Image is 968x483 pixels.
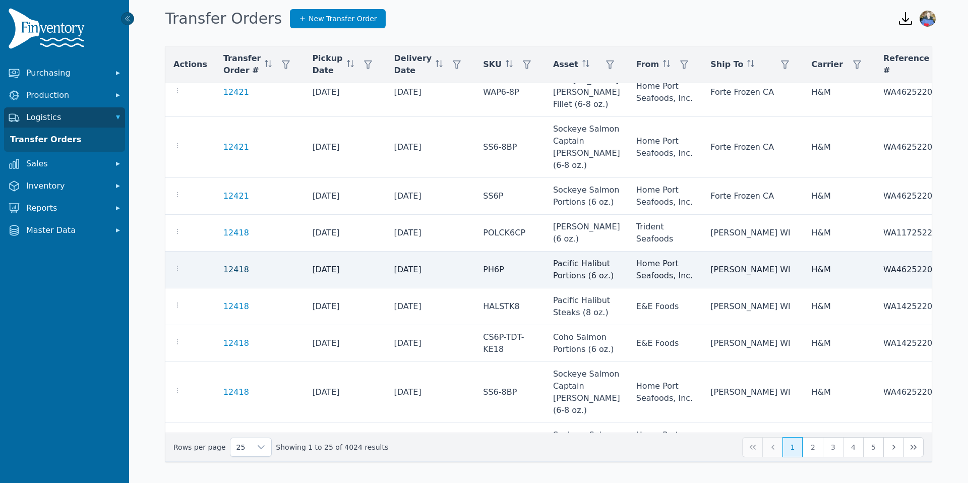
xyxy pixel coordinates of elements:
button: Page 3 [823,437,843,457]
button: Reports [4,198,125,218]
span: Asset [553,58,578,71]
span: Purchasing [26,67,107,79]
td: H&M [803,178,875,215]
td: [DATE] [386,178,475,215]
td: Home Port Seafoods, Inc. [628,252,702,288]
td: [DATE] [304,178,386,215]
a: 12421 [223,86,249,98]
td: Coho Salmon Portions (6 oz.) [545,325,628,362]
td: Home Port Seafoods, Inc. [628,362,702,423]
a: 12418 [223,300,249,313]
td: Sockeye Salmon Captain [PERSON_NAME] (6-8 oz.) [545,362,628,423]
td: WAP6-8P [475,68,545,117]
td: Pacific Halibut Portions (6 oz.) [545,252,628,288]
a: 12418 [223,337,249,349]
td: H&M [803,215,875,252]
button: Master Data [4,220,125,240]
a: 12418 [223,227,249,239]
td: H&M [803,362,875,423]
td: Forte Frozen CA [702,178,803,215]
span: Rows per page [230,438,252,456]
button: Page 1 [782,437,803,457]
td: H&M [803,325,875,362]
td: [DATE] [304,325,386,362]
button: Page 4 [843,437,863,457]
td: [DATE] [304,423,386,460]
span: From [636,58,659,71]
span: Master Data [26,224,107,236]
td: [DATE] [304,362,386,423]
td: Forte Frozen CA [702,117,803,178]
td: [DATE] [386,325,475,362]
span: Logistics [26,111,107,124]
td: Sockeye Salmon Portions (6 oz.) [545,423,628,460]
td: Sockeye Salmon Captain [PERSON_NAME] (6-8 oz.) [545,117,628,178]
span: Carrier [811,58,843,71]
button: Logistics [4,107,125,128]
td: Home Port Seafoods, Inc. [628,423,702,460]
span: Sales [26,158,107,170]
a: 12418 [223,264,249,276]
button: Sales [4,154,125,174]
a: 12421 [223,141,249,153]
td: Forte Frozen CA [702,68,803,117]
h1: Transfer Orders [165,10,282,28]
td: PH6P [475,252,545,288]
span: Inventory [26,180,107,192]
td: [DATE] [304,215,386,252]
img: Finventory [8,8,89,53]
span: Showing 1 to 25 of 4024 results [276,442,388,452]
td: [DATE] [304,68,386,117]
td: H&M [803,68,875,117]
span: SKU [483,58,502,71]
td: [DATE] [386,252,475,288]
td: HALSTK8 [475,288,545,325]
td: [PERSON_NAME] WI [702,362,803,423]
td: E&E Foods [628,325,702,362]
button: Page 5 [863,437,883,457]
span: New Transfer Order [309,14,377,24]
span: Transfer Order # [223,52,261,77]
span: Reference # [883,52,929,77]
button: Purchasing [4,63,125,83]
button: Inventory [4,176,125,196]
td: [DATE] [386,68,475,117]
td: H&M [803,117,875,178]
td: Home Port Seafoods, Inc. [628,117,702,178]
button: Production [4,85,125,105]
td: [DATE] [386,288,475,325]
td: SS6P [475,423,545,460]
td: SS6P [475,178,545,215]
td: [DATE] [386,215,475,252]
button: Next Page [883,437,903,457]
a: New Transfer Order [290,9,386,28]
td: [PERSON_NAME] WI [702,423,803,460]
td: [PERSON_NAME] WI [702,215,803,252]
td: Pacific Halibut Steaks (8 oz.) [545,288,628,325]
td: [PERSON_NAME] WI [702,288,803,325]
td: [DATE] [304,117,386,178]
span: Reports [26,202,107,214]
td: [DATE] [386,362,475,423]
span: Production [26,89,107,101]
td: SS6-8BP [475,362,545,423]
td: H&M [803,288,875,325]
a: 12421 [223,190,249,202]
td: CS6P-TDT-KE18 [475,325,545,362]
td: Trident Seafoods [628,215,702,252]
span: Ship To [710,58,743,71]
td: SS6-8BP [475,117,545,178]
span: Pickup Date [312,52,342,77]
img: Jennifer Keith [920,11,936,27]
td: [DATE] [386,117,475,178]
td: [PERSON_NAME] (6 oz.) [545,215,628,252]
td: [PERSON_NAME] WI [702,325,803,362]
td: [DATE] [304,288,386,325]
td: Sockeye Salmon Portions (6 oz.) [545,178,628,215]
td: POLCK6CP [475,215,545,252]
td: E&E Foods [628,288,702,325]
span: Actions [173,58,207,71]
a: 12418 [223,386,249,398]
td: H&M [803,423,875,460]
button: Last Page [903,437,924,457]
